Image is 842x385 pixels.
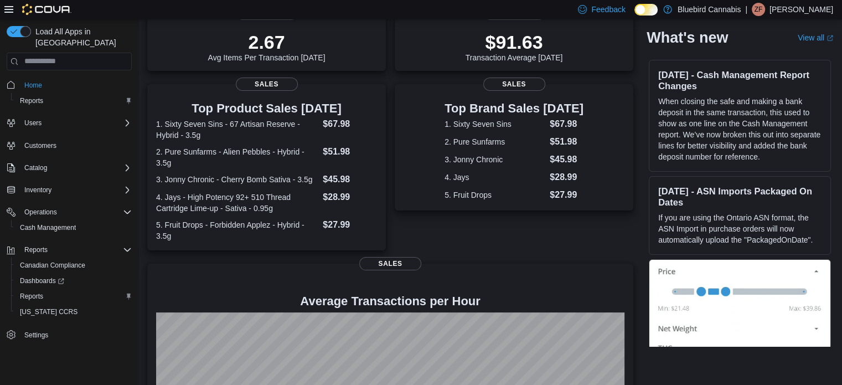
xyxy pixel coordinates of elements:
a: Canadian Compliance [16,259,90,272]
span: Operations [24,208,57,217]
a: Customers [20,139,61,152]
dd: $51.98 [550,135,583,148]
span: Sales [483,78,545,91]
button: [US_STATE] CCRS [11,304,136,320]
button: Reports [2,242,136,258]
a: Cash Management [16,221,80,234]
button: Catalog [2,160,136,176]
span: ZF [755,3,763,16]
span: Reports [20,292,43,301]
p: | [745,3,747,16]
button: Reports [11,93,136,109]
span: Load All Apps in [GEOGRAPHIC_DATA] [31,26,132,48]
a: Reports [16,94,48,107]
a: Home [20,79,47,92]
span: Reports [16,94,132,107]
a: View allExternal link [798,33,833,42]
span: Reports [20,96,43,105]
span: Users [24,119,42,127]
dd: $27.99 [323,218,377,232]
button: Customers [2,137,136,153]
dd: $28.99 [550,171,583,184]
button: Canadian Compliance [11,258,136,273]
div: Transaction Average [DATE] [466,31,563,62]
dt: 1. Sixty Seven Sins - 67 Artisan Reserve - Hybrid - 3.5g [156,119,318,141]
button: Cash Management [11,220,136,235]
dt: 4. Jays - High Potency 92+ 510 Thread Cartridge Lime-up - Sativa - 0.95g [156,192,318,214]
span: Settings [24,331,48,340]
dt: 4. Jays [445,172,545,183]
p: [PERSON_NAME] [769,3,833,16]
img: Cova [22,4,71,15]
span: Customers [24,141,56,150]
button: Reports [20,243,52,256]
span: Reports [24,245,48,254]
a: Dashboards [11,273,136,289]
span: Users [20,116,132,130]
p: Bluebird Cannabis [678,3,741,16]
span: Catalog [20,161,132,174]
dd: $27.99 [550,188,583,202]
span: Feedback [591,4,625,15]
input: Dark Mode [634,4,658,16]
h4: Average Transactions per Hour [156,295,624,308]
button: Settings [2,326,136,342]
h3: [DATE] - Cash Management Report Changes [658,69,822,91]
h3: [DATE] - ASN Imports Packaged On Dates [658,186,822,208]
button: Users [20,116,46,130]
span: Dark Mode [634,16,635,16]
h2: What's new [647,29,728,47]
dd: $51.98 [323,145,377,158]
dd: $45.98 [323,173,377,186]
span: Sales [236,78,298,91]
span: Cash Management [16,221,132,234]
dd: $28.99 [323,191,377,204]
button: Catalog [20,161,51,174]
dt: 3. Jonny Chronic [445,154,545,165]
span: Canadian Compliance [20,261,85,270]
span: Inventory [20,183,132,197]
span: Reports [16,290,132,303]
p: $91.63 [466,31,563,53]
span: Operations [20,206,132,219]
a: Dashboards [16,274,69,288]
button: Operations [20,206,61,219]
button: Reports [11,289,136,304]
dd: $45.98 [550,153,583,166]
span: Home [24,81,42,90]
h3: Top Brand Sales [DATE] [445,102,583,115]
svg: External link [826,35,833,42]
p: 2.67 [208,31,326,53]
span: Dashboards [20,276,64,285]
span: Canadian Compliance [16,259,132,272]
dt: 2. Pure Sunfarms - Alien Pebbles - Hybrid - 3.5g [156,146,318,168]
span: Cash Management [20,223,76,232]
p: If you are using the Ontario ASN format, the ASN Import in purchase orders will now automatically... [658,212,822,245]
span: Catalog [24,163,47,172]
nav: Complex example [7,73,132,372]
dt: 2. Pure Sunfarms [445,136,545,147]
span: [US_STATE] CCRS [20,307,78,316]
span: Inventory [24,186,51,194]
span: Reports [20,243,132,256]
span: Dashboards [16,274,132,288]
button: Users [2,115,136,131]
a: [US_STATE] CCRS [16,305,82,319]
dd: $67.98 [550,117,583,131]
button: Inventory [20,183,56,197]
button: Inventory [2,182,136,198]
span: Customers [20,138,132,152]
dt: 3. Jonny Chronic - Cherry Bomb Sativa - 3.5g [156,174,318,185]
div: Zoie Fratarcangeli [752,3,765,16]
button: Operations [2,204,136,220]
a: Settings [20,328,53,342]
dd: $67.98 [323,117,377,131]
span: Settings [20,327,132,341]
a: Reports [16,290,48,303]
button: Home [2,77,136,93]
dt: 1. Sixty Seven Sins [445,119,545,130]
p: When closing the safe and making a bank deposit in the same transaction, this used to show as one... [658,96,822,162]
dt: 5. Fruit Drops [445,189,545,201]
div: Avg Items Per Transaction [DATE] [208,31,326,62]
dt: 5. Fruit Drops - Forbidden Applez - Hybrid - 3.5g [156,219,318,242]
